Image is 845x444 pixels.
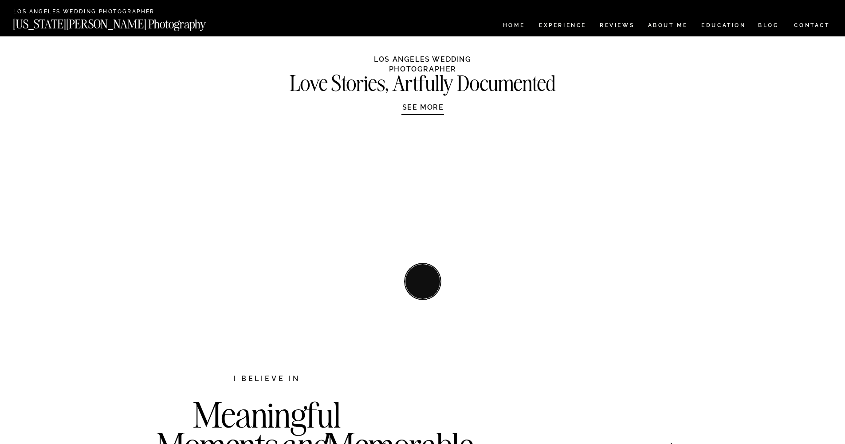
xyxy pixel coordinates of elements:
a: BLOG [758,23,779,30]
a: EDUCATION [700,23,747,30]
a: HOME [501,23,527,30]
a: REVIEWS [600,23,633,30]
a: [US_STATE][PERSON_NAME] Photography [13,18,236,26]
a: Experience [539,23,586,30]
h1: LOS ANGELES WEDDING PHOTOGRAPHER [340,55,506,72]
h2: I believe in [187,373,347,385]
a: CONTACT [794,20,830,30]
a: ABOUT ME [648,23,688,30]
h2: Love Stories, Artfully Documented [271,73,575,91]
a: Los Angeles Wedding Photographer [13,9,187,16]
a: SEE MORE [381,103,465,111]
